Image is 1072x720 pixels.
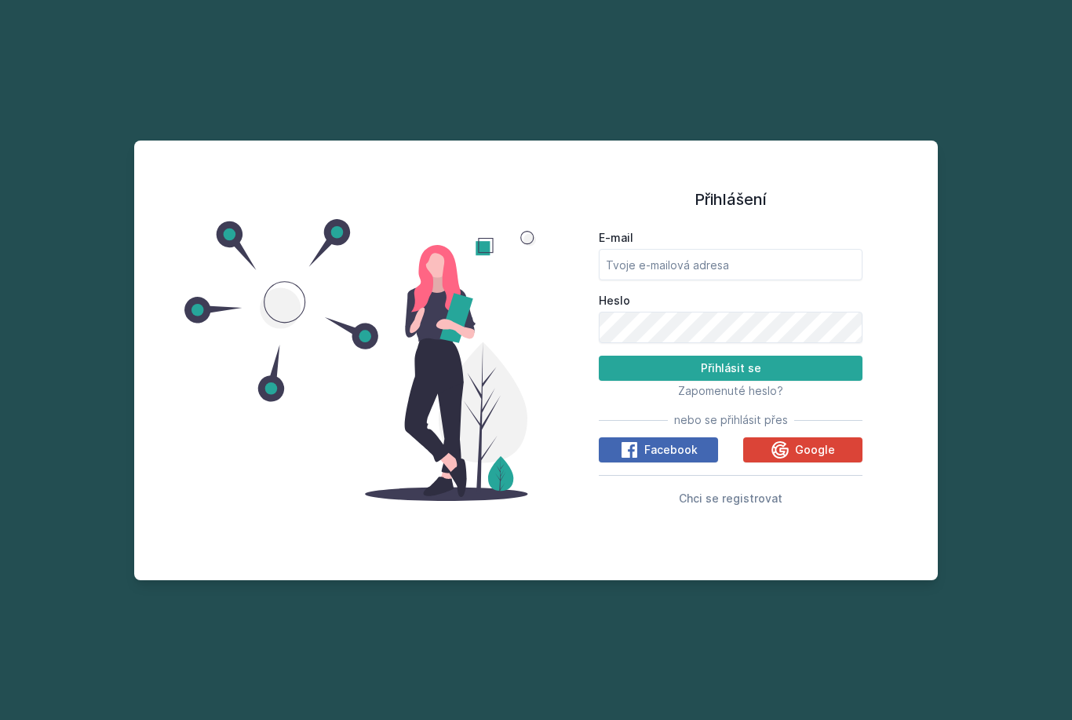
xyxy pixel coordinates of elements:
[795,442,835,458] span: Google
[678,384,783,397] span: Zapomenuté heslo?
[599,293,862,309] label: Heslo
[599,188,862,211] h1: Přihlášení
[599,437,718,462] button: Facebook
[674,412,788,428] span: nebo se přihlásit přes
[679,488,782,507] button: Chci se registrovat
[679,492,782,505] span: Chci se registrovat
[644,442,698,458] span: Facebook
[599,356,862,381] button: Přihlásit se
[599,249,862,280] input: Tvoje e-mailová adresa
[599,230,862,246] label: E-mail
[743,437,862,462] button: Google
